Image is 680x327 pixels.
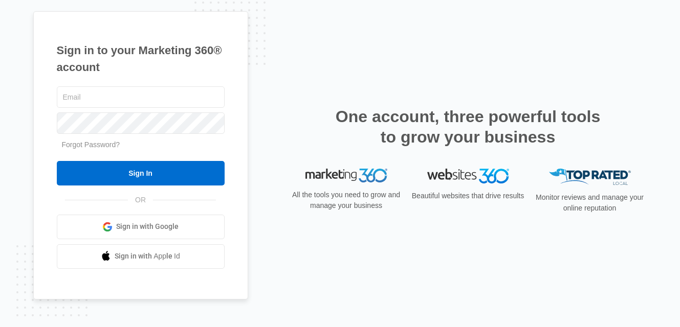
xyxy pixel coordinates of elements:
span: OR [128,195,153,205]
a: Forgot Password? [62,141,120,149]
h2: One account, three powerful tools to grow your business [333,106,604,147]
a: Sign in with Google [57,215,225,239]
a: Sign in with Apple Id [57,244,225,269]
h1: Sign in to your Marketing 360® account [57,42,225,76]
img: Marketing 360 [305,169,387,183]
span: Sign in with Apple Id [115,251,180,262]
img: Websites 360 [427,169,509,183]
span: Sign in with Google [116,221,179,232]
input: Sign In [57,161,225,185]
p: Beautiful websites that drive results [411,191,525,201]
p: Monitor reviews and manage your online reputation [533,192,647,214]
input: Email [57,86,225,108]
p: All the tools you need to grow and manage your business [289,190,404,211]
img: Top Rated Local [549,169,631,185]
